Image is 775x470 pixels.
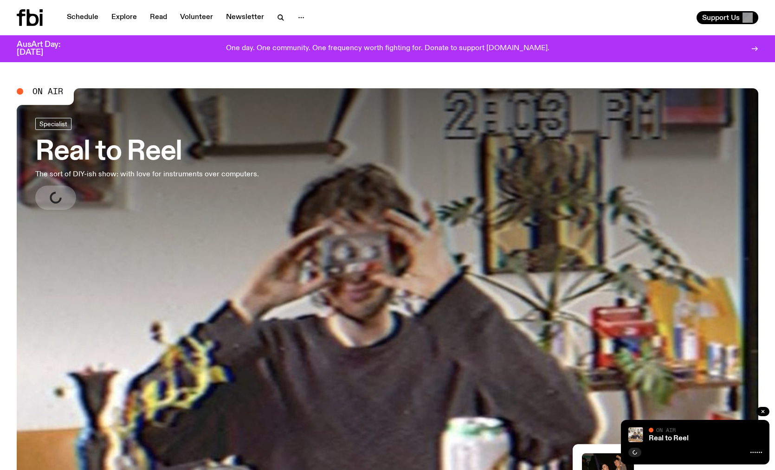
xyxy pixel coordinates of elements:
span: Specialist [39,120,67,127]
button: Support Us [697,11,758,24]
a: Read [144,11,173,24]
p: One day. One community. One frequency worth fighting for. Donate to support [DOMAIN_NAME]. [226,45,549,53]
span: Support Us [702,13,740,22]
a: Specialist [35,118,71,130]
a: Volunteer [174,11,219,24]
a: Schedule [61,11,104,24]
h3: Real to Reel [35,139,259,165]
img: Jasper Craig Adams holds a vintage camera to his eye, obscuring his face. He is wearing a grey ju... [628,427,643,442]
a: Real to Reel [649,435,689,442]
p: The sort of DIY-ish show: with love for instruments over computers. [35,169,259,180]
a: Explore [106,11,142,24]
h3: AusArt Day: [DATE] [17,41,76,57]
span: On Air [656,427,676,433]
a: Real to ReelThe sort of DIY-ish show: with love for instruments over computers. [35,118,259,210]
a: Newsletter [220,11,270,24]
span: On Air [32,87,63,96]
